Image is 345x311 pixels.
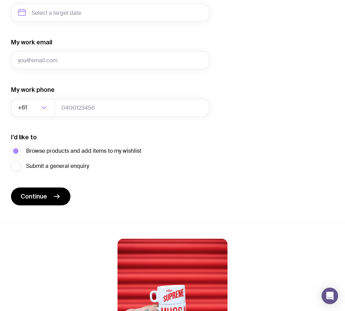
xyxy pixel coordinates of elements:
span: +61 [18,99,29,117]
input: Select a target date [11,4,209,22]
input: Search for option [29,99,39,117]
input: 0400123456 [55,99,209,117]
span: Continue [21,192,47,201]
span: Submit a general enquiry [26,162,89,170]
div: Open Intercom Messenger [322,288,338,304]
label: I’d like to [11,133,37,141]
label: My work email [11,38,52,46]
div: Search for option [11,99,55,117]
span: Browse products and add items to my wishlist [26,147,141,155]
button: Continue [11,187,70,205]
input: you@email.com [11,51,209,69]
label: My work phone [11,86,55,94]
